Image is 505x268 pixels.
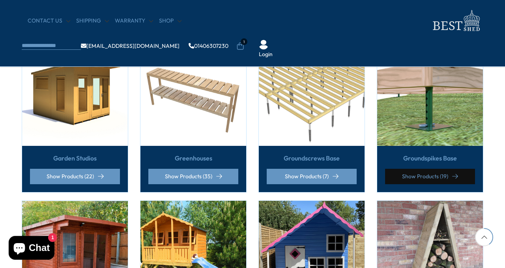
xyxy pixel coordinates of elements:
a: Greenhouses [175,154,212,162]
a: Shipping [76,17,109,25]
img: Groundspikes Base [377,40,483,146]
a: Shop [159,17,181,25]
a: Show Products (7) [267,169,357,184]
img: Garden Studios [22,40,128,146]
a: 01406307230 [189,43,228,49]
a: Groundscrews Base [284,154,340,162]
a: Show Products (19) [385,169,475,184]
a: [EMAIL_ADDRESS][DOMAIN_NAME] [81,43,180,49]
img: Greenhouses [140,40,246,146]
a: Show Products (35) [148,169,238,184]
img: User Icon [259,40,268,49]
a: Groundspikes Base [403,154,457,162]
a: Show Products (22) [30,169,120,184]
inbox-online-store-chat: Shopify online store chat [6,236,57,262]
img: logo [428,8,483,34]
a: Warranty [115,17,153,25]
span: 1 [241,38,247,45]
a: 1 [236,42,244,50]
a: Login [259,51,273,59]
img: Groundscrews Base [259,40,365,146]
a: Garden Studios [53,154,97,162]
a: CONTACT US [28,17,70,25]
